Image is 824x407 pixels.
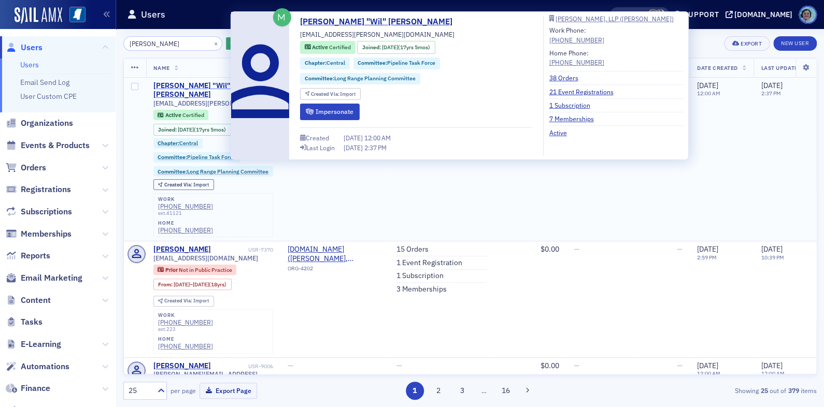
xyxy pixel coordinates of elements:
[174,281,190,288] span: [DATE]
[761,361,782,370] span: [DATE]
[164,297,193,304] span: Created Via :
[593,386,817,395] div: Showing out of items
[364,134,391,142] span: 12:00 AM
[21,162,46,173] span: Orders
[311,91,356,97] div: Import
[697,370,720,377] time: 12:00 AM
[153,81,246,99] a: [PERSON_NAME] "Wil" [PERSON_NAME]
[300,30,454,39] span: [EMAIL_ADDRESS][PERSON_NAME][DOMAIN_NAME]
[6,162,46,173] a: Orders
[20,78,69,87] a: Email Send Log
[353,57,440,69] div: Committee:
[396,361,402,370] span: —
[549,87,621,96] a: 21 Event Registrations
[21,316,42,328] span: Tasks
[300,88,361,100] div: Created Via: Import
[158,326,213,332] div: ext. 223
[697,361,718,370] span: [DATE]
[406,382,424,400] button: 1
[300,72,420,84] div: Committee:
[396,285,447,294] a: 3 Memberships
[761,90,780,97] time: 2:37 PM
[683,10,719,19] div: Support
[153,166,274,177] div: Committee:
[541,361,559,370] span: $0.00
[555,16,673,22] div: [PERSON_NAME], LLP ([PERSON_NAME])
[382,43,398,50] span: [DATE]
[357,41,435,54] div: Joined: 2008-04-01 00:00:00
[158,168,268,175] a: Committee:Long Range Planning Committee
[15,7,62,24] img: SailAMX
[358,59,387,66] span: Committee :
[165,266,179,273] span: Prior
[6,206,72,217] a: Subscriptions
[697,244,718,254] span: [DATE]
[396,245,429,254] a: 15 Orders
[178,126,226,133] div: (17yrs 5mos)
[549,128,574,137] a: Active
[158,153,187,161] span: Committee :
[311,90,340,97] span: Created Via :
[6,383,50,394] a: Finance
[344,134,364,142] span: [DATE]
[574,361,579,370] span: —
[6,184,71,195] a: Registrations
[6,228,72,240] a: Memberships
[153,245,211,254] a: [PERSON_NAME]
[344,143,364,152] span: [DATE]
[305,59,326,66] span: Chapter :
[226,37,268,50] button: AddFilter
[164,298,209,304] div: Import
[288,361,293,370] span: —
[153,361,211,371] a: [PERSON_NAME]
[6,272,82,284] a: Email Marketing
[153,64,170,71] span: Name
[6,250,50,261] a: Reports
[179,266,232,273] span: Not in Public Practice
[761,370,784,377] time: 12:00 AM
[329,43,351,51] span: Certified
[773,36,817,51] a: New User
[396,258,462,268] a: 1 Event Registration
[305,43,351,51] a: Active Certified
[574,244,579,254] span: —
[6,118,73,129] a: Organizations
[158,318,213,326] a: [PHONE_NUMBER]
[21,361,69,372] span: Automations
[364,143,387,152] span: 2:37 PM
[306,144,335,150] div: Last Login
[178,126,194,133] span: [DATE]
[158,154,235,161] a: Committee:Pipeline Task Force
[158,312,213,318] div: work
[761,244,782,254] span: [DATE]
[677,361,683,370] span: —
[153,138,203,149] div: Chapter:
[761,254,784,261] time: 10:39 PM
[288,245,382,263] a: [DOMAIN_NAME] ([PERSON_NAME], [GEOGRAPHIC_DATA])
[655,9,665,20] span: Noma Burge
[158,140,198,147] a: Chapter:Central
[158,210,213,216] div: ext. 41121
[358,59,435,67] a: Committee:Pipeline Task Force
[158,336,213,342] div: home
[158,220,213,226] div: home
[182,111,204,119] span: Certified
[476,386,491,395] span: …
[212,246,273,253] div: USR-7370
[171,386,196,395] label: per page
[305,75,334,82] span: Committee :
[153,254,258,262] span: [EMAIL_ADDRESS][DOMAIN_NAME]
[725,11,796,18] button: [DOMAIN_NAME]
[549,100,598,110] a: 1 Subscription
[212,363,273,370] div: USR-9006
[21,140,90,151] span: Events & Products
[141,8,165,21] h1: Users
[549,25,604,45] div: Work Phone:
[734,10,792,19] div: [DOMAIN_NAME]
[193,281,209,288] span: [DATE]
[300,16,460,28] a: [PERSON_NAME] "Wil" [PERSON_NAME]
[158,267,232,273] a: Prior Not in Public Practice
